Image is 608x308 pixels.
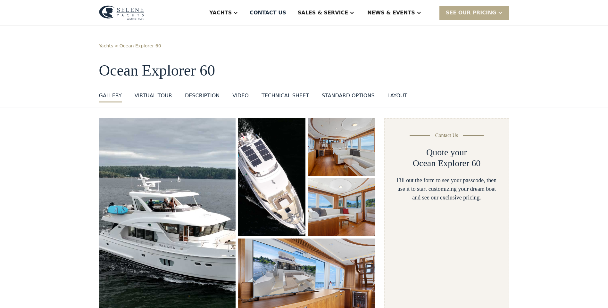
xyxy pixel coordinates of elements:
a: Ocean Explorer 60 [120,43,161,49]
div: VIRTUAL TOUR [135,92,172,100]
div: News & EVENTS [367,9,415,17]
div: standard options [322,92,375,100]
a: Yachts [99,43,113,49]
div: Sales & Service [298,9,348,17]
h2: Quote your [426,147,467,158]
div: Contact US [250,9,286,17]
div: > [114,43,118,49]
a: open lightbox [308,118,375,176]
div: VIDEO [232,92,249,100]
a: standard options [322,92,375,102]
div: GALLERY [99,92,122,100]
a: open lightbox [308,178,375,236]
a: layout [387,92,407,102]
h1: Ocean Explorer 60 [99,62,509,79]
a: DESCRIPTION [185,92,220,102]
a: VIDEO [232,92,249,102]
div: layout [387,92,407,100]
a: GALLERY [99,92,122,102]
img: logo [99,5,144,20]
div: SEE Our Pricing [439,6,509,20]
div: DESCRIPTION [185,92,220,100]
div: Technical sheet [262,92,309,100]
a: Technical sheet [262,92,309,102]
a: VIRTUAL TOUR [135,92,172,102]
h2: Ocean Explorer 60 [413,158,480,169]
div: Contact Us [435,132,458,139]
div: Yachts [209,9,232,17]
div: SEE Our Pricing [446,9,496,17]
a: open lightbox [238,118,305,236]
div: Fill out the form to see your passcode, then use it to start customizing your dream boat and see ... [395,176,498,202]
